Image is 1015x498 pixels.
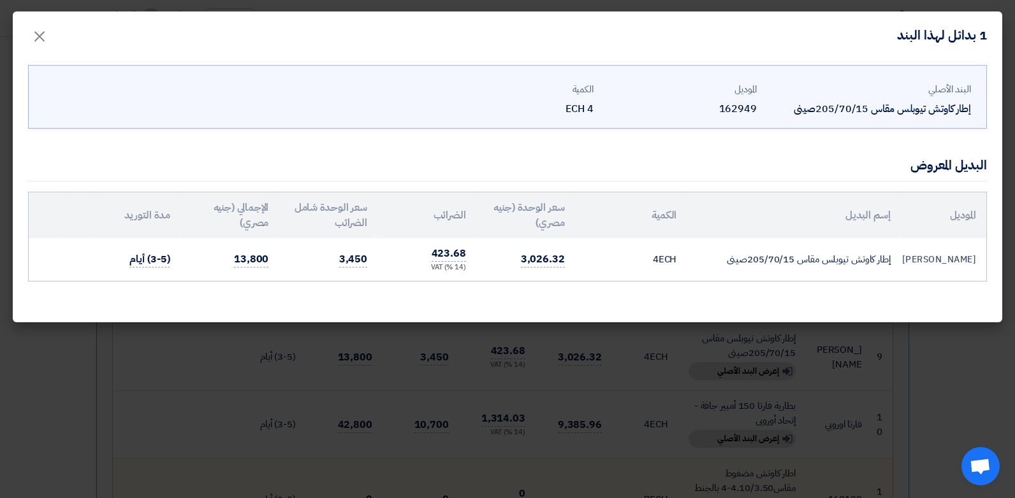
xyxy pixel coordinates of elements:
div: الكمية [441,82,594,97]
span: 3,026.32 [521,252,565,267]
div: (14 %) VAT [388,262,466,273]
span: 423.68 [432,246,466,262]
a: Open chat [961,447,1000,485]
th: سعر الوحدة شامل الضرائب [279,192,377,238]
span: 13,800 [234,252,268,267]
th: الضرائب [377,192,476,238]
th: الموديل [901,192,986,238]
div: الموديل [604,82,757,97]
th: الكمية [575,192,687,238]
div: 4 ECH [441,101,594,117]
div: البديل المعروض [910,155,987,174]
th: إسم البديل [687,192,900,238]
td: ECH [575,238,687,281]
th: مدة التوريد [94,192,180,238]
div: البند الأصلي [767,82,971,97]
button: Close [22,20,57,46]
td: [PERSON_NAME] [901,238,986,281]
div: 162949 [604,101,757,117]
th: سعر الوحدة (جنيه مصري) [476,192,575,238]
span: × [32,17,47,55]
span: 4 [653,252,659,266]
h4: 1 بدائل لهذا البند [897,27,987,43]
th: الإجمالي (جنيه مصري) [180,192,279,238]
span: (3-5) أيام [129,252,170,267]
td: إطار كاوتش تيوبلس مقاس 205/70/15صينى [687,238,900,281]
div: إطار كاوتش تيوبلس مقاس 205/70/15صينى [767,101,971,117]
span: 3,450 [339,252,368,267]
